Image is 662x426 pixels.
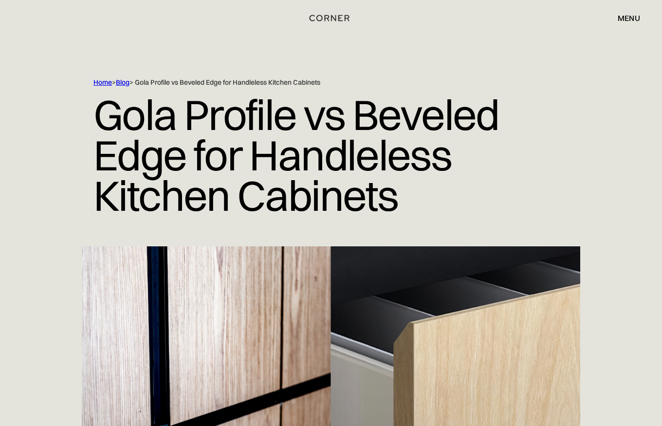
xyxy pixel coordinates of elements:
div: > > Gola Profile vs Beveled Edge for Handleless Kitchen Cabinets [93,78,551,87]
a: Blog [116,78,129,87]
div: menu [608,10,640,26]
div: menu [618,14,640,22]
a: home [299,12,363,24]
h1: Gola Profile vs Beveled Edge for Handleless Kitchen Cabinets [93,87,569,223]
a: Home [93,78,112,87]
